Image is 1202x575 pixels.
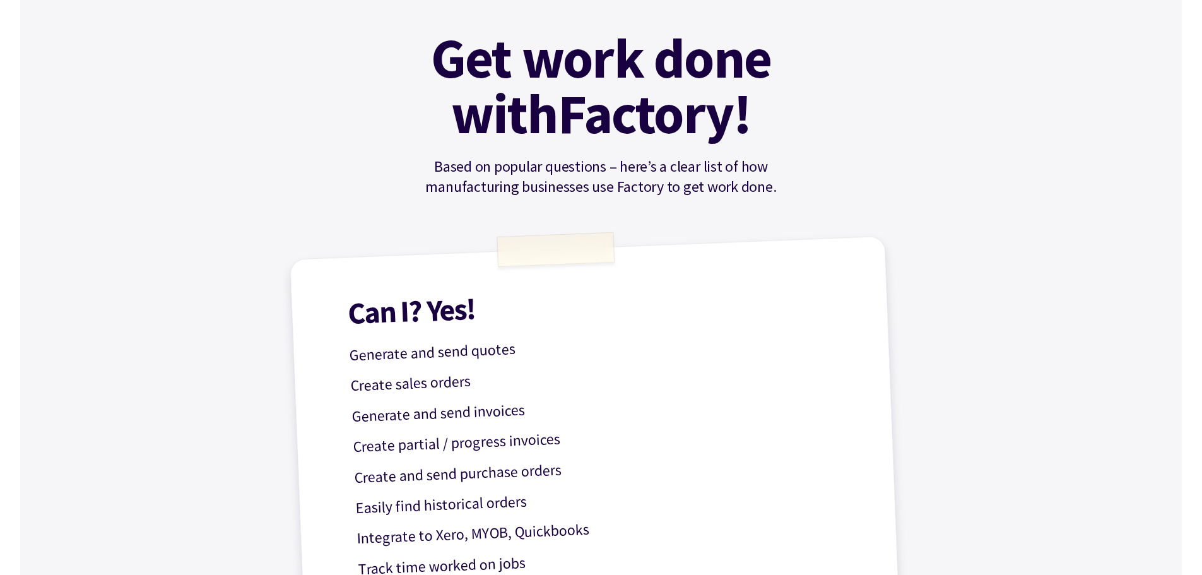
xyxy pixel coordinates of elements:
[558,86,751,141] mark: Factory!
[353,415,857,459] p: Create partial / progress invoices
[388,157,815,197] p: Based on popular questions – here’s a clear list of how manufacturing businesses use Factory to g...
[351,385,856,429] p: Generate and send invoices
[412,30,791,141] h1: Get work done with
[356,507,860,551] p: Integrate to Xero, MYOB, Quickbooks
[992,439,1202,575] div: Widget de chat
[992,439,1202,575] iframe: Chat Widget
[353,446,857,490] p: Create and send purchase orders
[350,354,854,398] p: Create sales orders
[347,278,851,328] h1: Can I? Yes!
[355,477,859,521] p: Easily find historical orders
[349,324,853,368] p: Generate and send quotes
